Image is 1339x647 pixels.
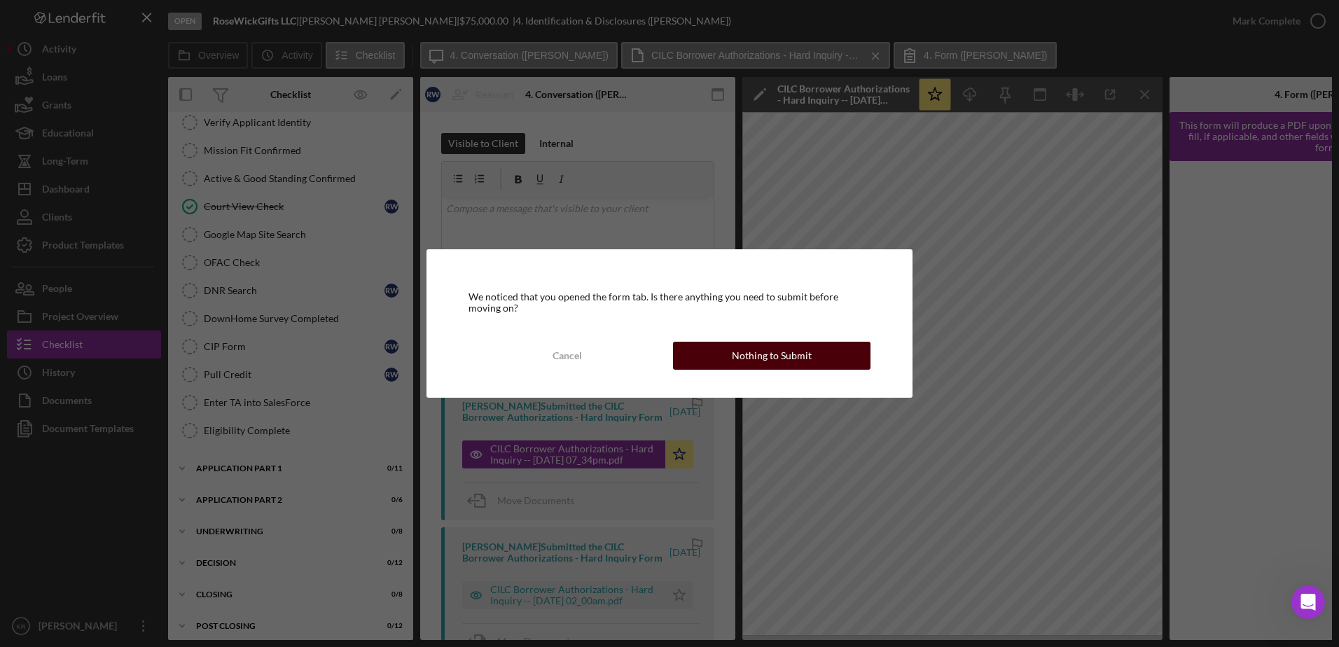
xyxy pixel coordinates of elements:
[259,488,296,516] span: smiley reaction
[673,342,870,370] button: Nothing to Submit
[469,291,870,314] div: We noticed that you opened the form tab. Is there anything you need to submit before moving on?
[469,342,666,370] button: Cancel
[186,488,223,516] span: disappointed reaction
[9,6,36,32] button: go back
[194,488,214,516] span: 😞
[448,6,473,31] div: Close
[421,6,448,32] button: Collapse window
[1291,585,1325,619] iframe: Intercom live chat
[230,488,251,516] span: 😐
[732,342,812,370] div: Nothing to Submit
[553,342,582,370] div: Cancel
[185,534,297,545] a: Open in help center
[17,474,465,489] div: Did this answer your question?
[223,488,259,516] span: neutral face reaction
[267,488,287,516] span: 😃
